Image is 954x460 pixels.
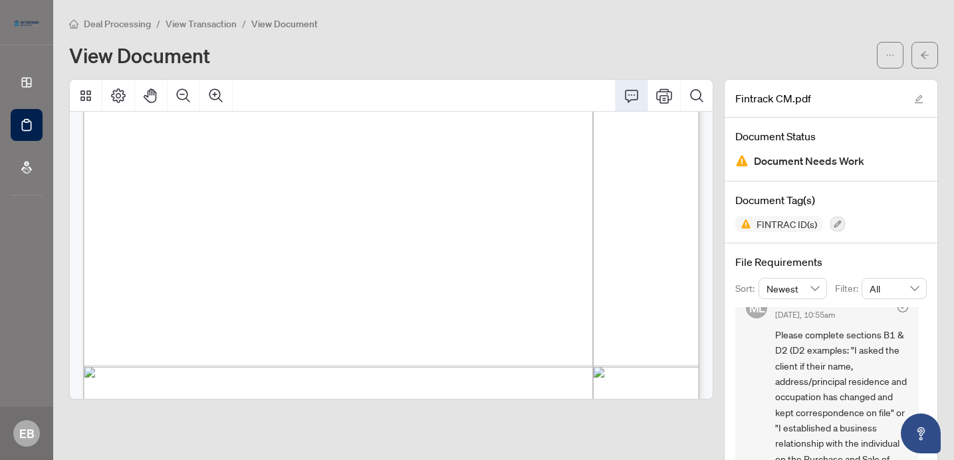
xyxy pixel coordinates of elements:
span: EB [19,424,35,443]
span: FINTRAC ID(s) [751,219,822,229]
span: Document Needs Work [754,152,864,170]
span: [DATE], 10:55am [775,310,835,320]
span: View Transaction [166,18,237,30]
img: Document Status [735,154,749,168]
span: View Document [251,18,318,30]
li: / [242,16,246,31]
h1: View Document [69,45,210,66]
span: Fintrack CM.pdf [735,90,811,106]
span: Deal Processing [84,18,151,30]
li: / [156,16,160,31]
span: Newest [767,279,820,298]
span: check-circle [897,302,908,312]
span: edit [914,94,923,104]
button: Open asap [901,413,941,453]
span: ellipsis [886,51,895,60]
span: home [69,19,78,29]
img: Status Icon [735,216,751,232]
h4: Document Status [735,128,927,144]
span: arrow-left [920,51,929,60]
span: All [870,279,919,298]
h4: Document Tag(s) [735,192,927,208]
h4: File Requirements [735,254,927,270]
p: Sort: [735,281,759,296]
img: logo [11,17,43,30]
p: Filter: [835,281,862,296]
span: ML [749,298,765,316]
